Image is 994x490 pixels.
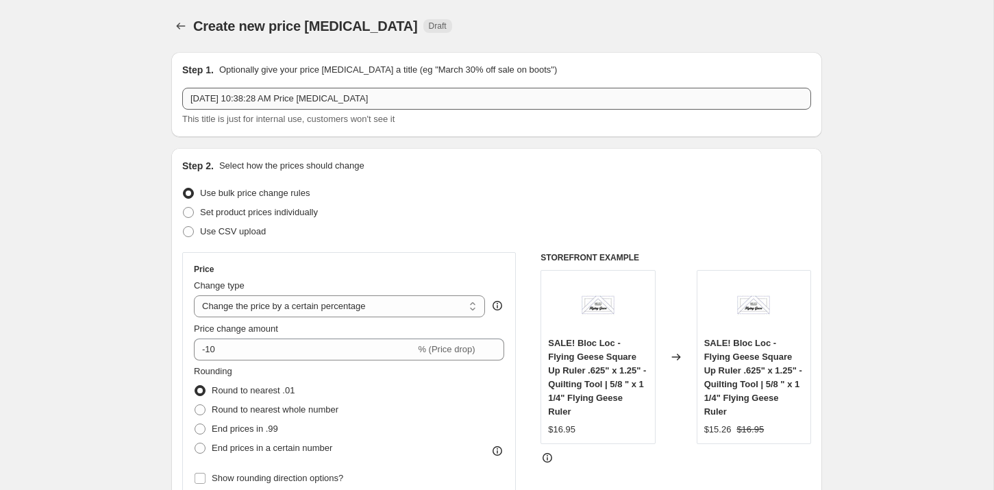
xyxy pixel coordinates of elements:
[200,207,318,217] span: Set product prices individually
[212,443,332,453] span: End prices in a certain number
[194,366,232,376] span: Rounding
[212,424,278,434] span: End prices in .99
[219,63,557,77] p: Optionally give your price [MEDICAL_DATA] a title (eg "March 30% off sale on boots")
[194,264,214,275] h3: Price
[200,188,310,198] span: Use bulk price change rules
[194,323,278,334] span: Price change amount
[418,344,475,354] span: % (Price drop)
[704,423,732,437] div: $15.26
[194,280,245,291] span: Change type
[193,19,418,34] span: Create new price [MEDICAL_DATA]
[212,473,343,483] span: Show rounding direction options?
[219,159,364,173] p: Select how the prices should change
[490,299,504,313] div: help
[212,385,295,395] span: Round to nearest .01
[171,16,190,36] button: Price change jobs
[541,252,811,263] h6: STOREFRONT EXAMPLE
[704,338,802,417] span: SALE! Bloc Loc - Flying Geese Square Up Ruler .625" x 1.25" - Quilting Tool | 5/8 " x 1 1/4" Flyi...
[726,278,781,332] img: cc22c75a2bad9325af42869fa9eef9fe_80x.jpg
[571,278,625,332] img: cc22c75a2bad9325af42869fa9eef9fe_80x.jpg
[194,339,415,360] input: -15
[182,159,214,173] h2: Step 2.
[182,88,811,110] input: 30% off holiday sale
[548,338,646,417] span: SALE! Bloc Loc - Flying Geese Square Up Ruler .625" x 1.25" - Quilting Tool | 5/8 " x 1 1/4" Flyi...
[548,423,575,437] div: $16.95
[212,404,338,415] span: Round to nearest whole number
[429,21,447,32] span: Draft
[200,226,266,236] span: Use CSV upload
[736,423,764,437] strike: $16.95
[182,114,395,124] span: This title is just for internal use, customers won't see it
[182,63,214,77] h2: Step 1.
